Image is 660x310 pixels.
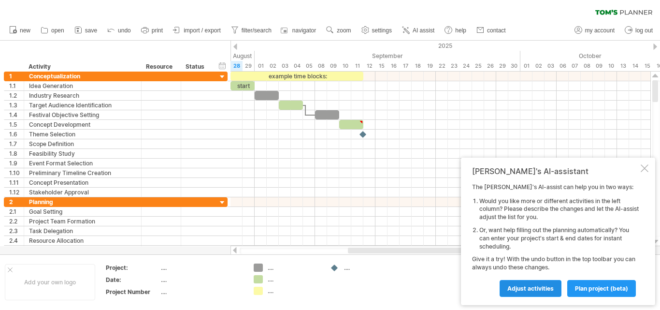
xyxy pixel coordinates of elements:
span: AI assist [413,27,434,34]
div: Tuesday, 16 September 2025 [387,61,400,71]
span: Adjust activities [507,285,554,292]
div: Thursday, 11 September 2025 [351,61,363,71]
div: .... [268,275,320,283]
div: .... [268,264,320,272]
div: start [230,81,255,90]
div: Target Audience Identification [29,101,136,110]
div: Monday, 13 October 2025 [617,61,629,71]
div: Monday, 6 October 2025 [557,61,569,71]
div: Festival Objective Setting [29,110,136,119]
div: Task Delegation [29,226,136,236]
div: Thursday, 2 October 2025 [532,61,545,71]
div: 1.12 [9,188,24,197]
div: 1.1 [9,81,24,90]
div: Friday, 10 October 2025 [605,61,617,71]
div: Resource [146,62,175,72]
span: print [152,27,163,34]
div: Activity [29,62,136,72]
div: 2.4 [9,236,24,245]
div: Theme Selection [29,130,136,139]
div: Date: [106,276,159,284]
div: .... [268,287,320,295]
div: Tuesday, 30 September 2025 [508,61,520,71]
a: save [72,24,100,37]
div: Idea Generation [29,81,136,90]
div: 1.11 [9,178,24,187]
div: .... [344,264,397,272]
div: 1.9 [9,159,24,168]
div: Friday, 3 October 2025 [545,61,557,71]
span: zoom [337,27,351,34]
div: Thursday, 18 September 2025 [412,61,424,71]
span: new [20,27,30,34]
div: 1.2 [9,91,24,100]
div: Monday, 1 September 2025 [255,61,267,71]
div: 1.7 [9,139,24,148]
div: Friday, 29 August 2025 [243,61,255,71]
div: Add your own logo [5,264,95,300]
div: Stakeholder Approval [29,188,136,197]
div: .... [161,264,242,272]
span: save [85,27,97,34]
div: .... [161,288,242,296]
div: Event Format Selection [29,159,136,168]
div: Concept Development [29,120,136,129]
div: Scope Definition [29,139,136,148]
a: my account [572,24,617,37]
div: Thursday, 28 August 2025 [230,61,243,71]
div: Planning [29,197,136,207]
div: 1.3 [9,101,24,110]
span: import / export [184,27,221,34]
a: contact [474,24,509,37]
div: Tuesday, 2 September 2025 [267,61,279,71]
span: plan project (beta) [575,285,628,292]
div: Status [186,62,207,72]
div: Tuesday, 23 September 2025 [448,61,460,71]
div: 1.4 [9,110,24,119]
a: zoom [324,24,354,37]
a: log out [622,24,656,37]
div: Monday, 22 September 2025 [436,61,448,71]
a: AI assist [400,24,437,37]
div: Tuesday, 9 September 2025 [327,61,339,71]
a: help [442,24,469,37]
div: 2 [9,197,24,207]
div: Thursday, 25 September 2025 [472,61,484,71]
a: filter/search [229,24,274,37]
div: Wednesday, 15 October 2025 [641,61,653,71]
div: Industry Research [29,91,136,100]
span: settings [372,27,392,34]
a: settings [359,24,395,37]
span: filter/search [242,27,272,34]
span: open [51,27,64,34]
div: The [PERSON_NAME]'s AI-assist can help you in two ways: Give it a try! With the undo button in th... [472,183,639,296]
div: 1 [9,72,24,81]
span: my account [585,27,615,34]
a: plan project (beta) [567,280,636,297]
div: Friday, 5 September 2025 [303,61,315,71]
div: Preliminary Timeline Creation [29,168,136,177]
div: Tuesday, 7 October 2025 [569,61,581,71]
a: new [7,24,33,37]
div: example time blocks: [230,72,363,81]
div: Tuesday, 14 October 2025 [629,61,641,71]
a: navigator [279,24,319,37]
div: Wednesday, 10 September 2025 [339,61,351,71]
div: 1.6 [9,130,24,139]
div: Wednesday, 3 September 2025 [279,61,291,71]
div: Project Number [106,288,159,296]
div: Conceptualization [29,72,136,81]
div: 1.5 [9,120,24,129]
span: navigator [292,27,316,34]
div: Wednesday, 8 October 2025 [581,61,593,71]
div: 1.8 [9,149,24,158]
div: 2.3 [9,226,24,236]
div: Friday, 12 September 2025 [363,61,375,71]
div: Monday, 8 September 2025 [315,61,327,71]
a: import / export [171,24,224,37]
div: Feasibility Study [29,149,136,158]
span: log out [635,27,653,34]
div: Monday, 29 September 2025 [496,61,508,71]
li: Or, want help filling out the planning automatically? You can enter your project's start & end da... [479,226,639,251]
span: contact [487,27,506,34]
